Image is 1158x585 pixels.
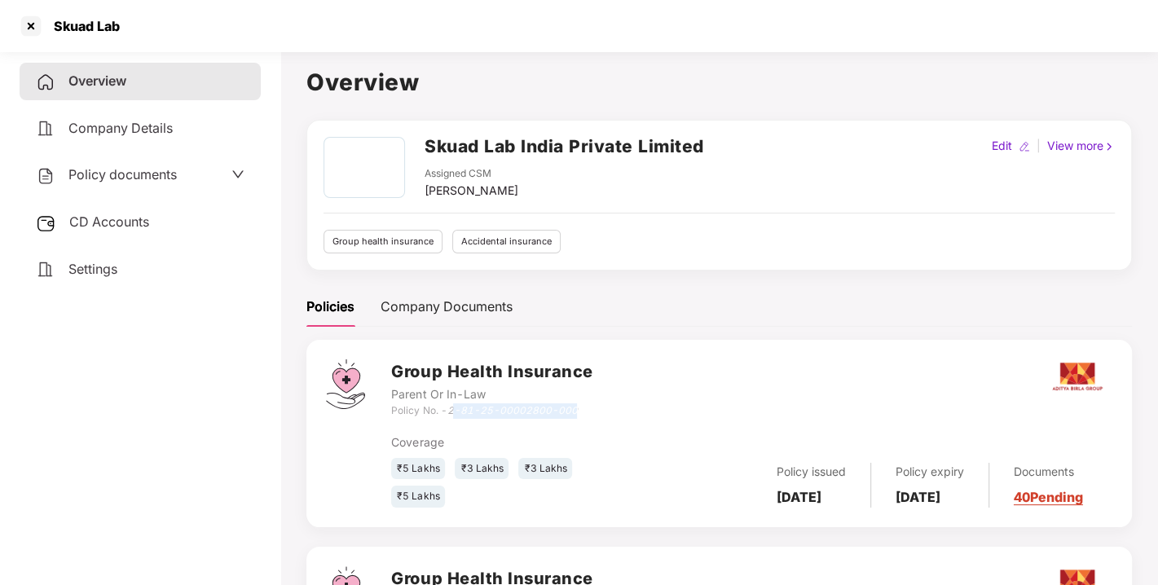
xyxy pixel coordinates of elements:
img: svg+xml;base64,PHN2ZyB3aWR0aD0iMjUiIGhlaWdodD0iMjQiIHZpZXdCb3g9IjAgMCAyNSAyNCIgZmlsbD0ibm9uZSIgeG... [36,213,56,233]
div: Policy No. - [391,403,592,419]
div: Policies [306,297,354,317]
div: ₹5 Lakhs [391,486,445,508]
span: Company Details [68,120,173,136]
div: Policy issued [777,463,846,481]
img: aditya.png [1049,348,1106,405]
div: ₹3 Lakhs [518,458,572,480]
div: View more [1044,137,1118,155]
a: 40 Pending [1014,489,1083,505]
span: Policy documents [68,166,177,183]
span: Settings [68,261,117,277]
div: Accidental insurance [452,230,561,253]
h2: Skuad Lab India Private Limited [425,133,704,160]
span: CD Accounts [69,213,149,230]
span: down [231,168,244,181]
div: ₹5 Lakhs [391,458,445,480]
span: Overview [68,73,126,89]
img: rightIcon [1103,141,1115,152]
div: Policy expiry [896,463,964,481]
div: Assigned CSM [425,166,518,182]
div: Skuad Lab [44,18,120,34]
img: svg+xml;base64,PHN2ZyB4bWxucz0iaHR0cDovL3d3dy53My5vcmcvMjAwMC9zdmciIHdpZHRoPSIyNCIgaGVpZ2h0PSIyNC... [36,119,55,139]
b: [DATE] [777,489,821,505]
h3: Group Health Insurance [391,359,592,385]
div: Edit [988,137,1015,155]
div: Documents [1014,463,1083,481]
div: | [1033,137,1044,155]
img: svg+xml;base64,PHN2ZyB4bWxucz0iaHR0cDovL3d3dy53My5vcmcvMjAwMC9zdmciIHdpZHRoPSIyNCIgaGVpZ2h0PSIyNC... [36,73,55,92]
h1: Overview [306,64,1132,100]
div: [PERSON_NAME] [425,182,518,200]
img: svg+xml;base64,PHN2ZyB4bWxucz0iaHR0cDovL3d3dy53My5vcmcvMjAwMC9zdmciIHdpZHRoPSI0Ny43MTQiIGhlaWdodD... [326,359,365,409]
img: svg+xml;base64,PHN2ZyB4bWxucz0iaHR0cDovL3d3dy53My5vcmcvMjAwMC9zdmciIHdpZHRoPSIyNCIgaGVpZ2h0PSIyNC... [36,166,55,186]
b: [DATE] [896,489,940,505]
div: Company Documents [381,297,513,317]
i: 2-81-25-00002800-000 [447,404,577,416]
div: Coverage [391,433,632,451]
div: Parent Or In-Law [391,385,592,403]
img: editIcon [1019,141,1030,152]
div: Group health insurance [324,230,443,253]
img: svg+xml;base64,PHN2ZyB4bWxucz0iaHR0cDovL3d3dy53My5vcmcvMjAwMC9zdmciIHdpZHRoPSIyNCIgaGVpZ2h0PSIyNC... [36,260,55,279]
div: ₹3 Lakhs [455,458,509,480]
